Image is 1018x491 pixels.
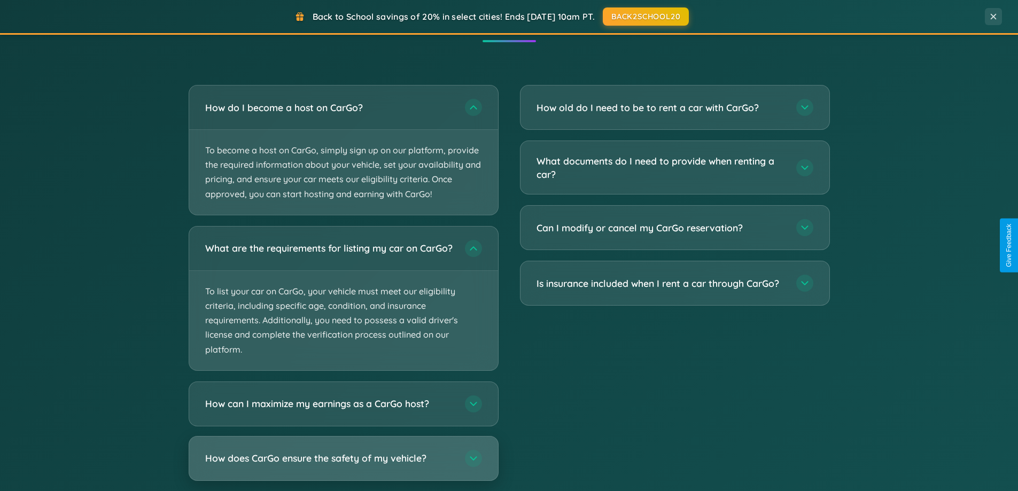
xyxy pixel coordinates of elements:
[537,154,786,181] h3: What documents do I need to provide when renting a car?
[603,7,689,26] button: BACK2SCHOOL20
[205,101,454,114] h3: How do I become a host on CarGo?
[537,277,786,290] h3: Is insurance included when I rent a car through CarGo?
[537,221,786,235] h3: Can I modify or cancel my CarGo reservation?
[205,241,454,255] h3: What are the requirements for listing my car on CarGo?
[205,397,454,410] h3: How can I maximize my earnings as a CarGo host?
[189,130,498,215] p: To become a host on CarGo, simply sign up on our platform, provide the required information about...
[1005,224,1013,267] div: Give Feedback
[205,451,454,465] h3: How does CarGo ensure the safety of my vehicle?
[313,11,595,22] span: Back to School savings of 20% in select cities! Ends [DATE] 10am PT.
[189,271,498,370] p: To list your car on CarGo, your vehicle must meet our eligibility criteria, including specific ag...
[537,101,786,114] h3: How old do I need to be to rent a car with CarGo?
